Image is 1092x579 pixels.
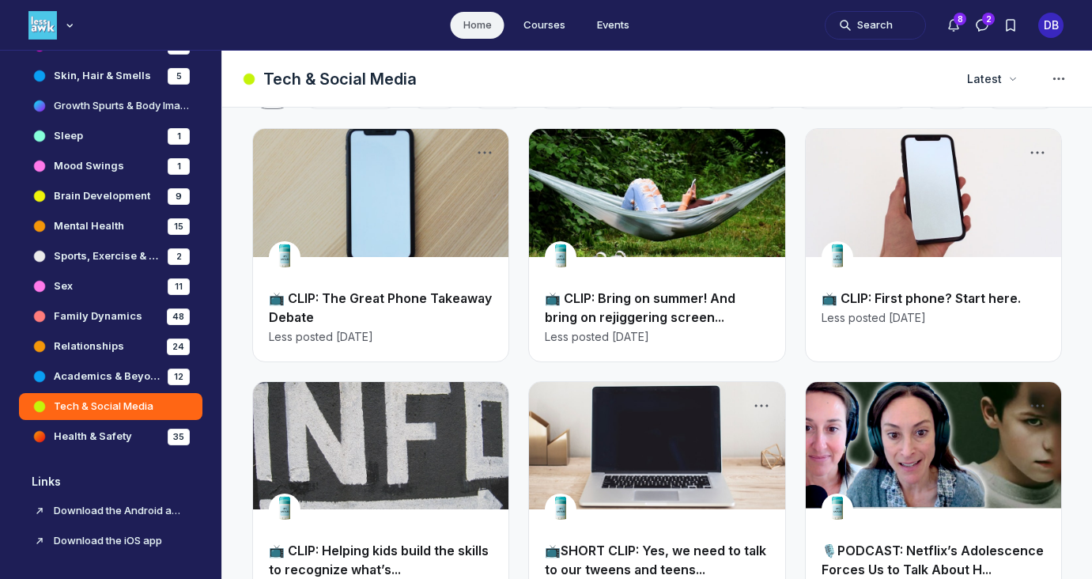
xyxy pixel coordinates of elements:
[822,501,853,517] a: View user profile
[1038,13,1064,38] div: DB
[545,329,609,345] span: Less posted
[19,423,202,450] a: Health & Safety35
[19,183,202,210] a: Brain Development9
[54,308,142,324] h4: Family Dynamics
[168,218,190,235] div: 15
[545,328,649,344] a: Less posted[DATE]
[54,369,161,384] h4: Academics & Beyond
[545,290,735,325] a: 📺 CLIP: Bring on summer! And bring on rejiggering screen...
[19,303,202,330] a: Family Dynamics48
[822,249,853,265] a: View user profile
[54,339,124,354] h4: Relationships
[19,153,202,180] a: Mood Swings1
[54,98,190,114] h4: Growth Spurts & Body Image
[336,329,373,345] span: [DATE]
[822,310,886,326] span: Less posted
[19,469,202,494] button: LinksExpand links
[511,12,578,39] a: Courses
[822,309,926,325] a: Less posted[DATE]
[168,188,190,205] div: 9
[54,429,132,445] h4: Health & Safety
[269,329,333,345] span: Less posted
[269,290,492,325] a: 📺 CLIP: The Great Phone Takeaway Debate
[19,123,202,149] a: Sleep1
[269,543,489,577] a: 📺 CLIP: Helping kids build the skills to recognize what’s...
[54,248,161,264] h4: Sports, Exercise & Nutrition
[54,158,124,174] h4: Mood Swings
[32,474,61,490] span: Links
[28,11,57,40] img: Less Awkward Hub logo
[822,543,1044,577] a: 🎙️PODCAST: Netflix’s Adolescence Forces Us to Talk About H...
[168,278,190,295] div: 11
[168,429,190,445] div: 35
[958,65,1026,93] button: Latest
[263,68,417,90] h1: Tech & Social Media
[1049,70,1068,89] svg: Space settings
[222,51,1092,108] header: Page Header
[269,249,300,265] a: View user profile
[167,308,190,325] div: 48
[54,128,83,144] h4: Sleep
[612,329,649,345] span: [DATE]
[19,528,202,554] a: Download the iOS appView sidebar link options
[54,278,73,294] h4: Sex
[19,393,202,420] a: Tech & Social Media
[19,273,202,300] a: Sex11
[19,363,202,390] a: Academics & Beyond12
[54,503,183,519] h4: Download the Android app
[939,11,968,40] button: Notifications
[54,68,151,84] h4: Skin, Hair & Smells
[19,333,202,360] a: Relationships24
[1026,395,1049,417] button: Post actions
[168,248,190,265] div: 2
[269,501,300,517] a: View user profile
[167,339,190,355] div: 24
[168,68,190,85] div: 5
[967,71,1002,87] span: Latest
[168,128,190,145] div: 1
[750,395,773,417] button: Post actions
[996,11,1025,40] button: Bookmarks
[54,399,153,414] h4: Tech & Social Media
[28,9,77,41] button: Less Awkward Hub logo
[19,498,202,524] a: Download the Android appView sidebar link options
[545,501,576,517] a: View user profile
[168,369,190,385] div: 12
[54,218,124,234] h4: Mental Health
[584,12,642,39] a: Events
[451,12,504,39] a: Home
[54,533,183,549] h4: Download the iOS app
[822,290,1021,306] a: 📺 CLIP: First phone? Start here.
[168,158,190,175] div: 1
[750,142,773,164] button: Post actions
[19,93,202,119] a: Growth Spurts & Body Image
[825,11,926,40] button: Search
[474,395,496,417] button: Post actions
[269,328,373,344] a: Less posted[DATE]
[54,188,150,204] h4: Brain Development
[19,243,202,270] a: Sports, Exercise & Nutrition2
[545,249,576,265] a: View user profile
[19,62,202,89] a: Skin, Hair & Smells5
[968,11,996,40] button: Direct messages
[474,142,496,164] button: Post actions
[1026,142,1049,164] button: Post actions
[1038,13,1064,38] button: User menu options
[19,213,202,240] a: Mental Health15
[1045,65,1073,93] button: Space settings
[889,310,926,326] span: [DATE]
[545,543,766,577] a: 📺SHORT CLIP: Yes, we need to talk to our tweens and teens...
